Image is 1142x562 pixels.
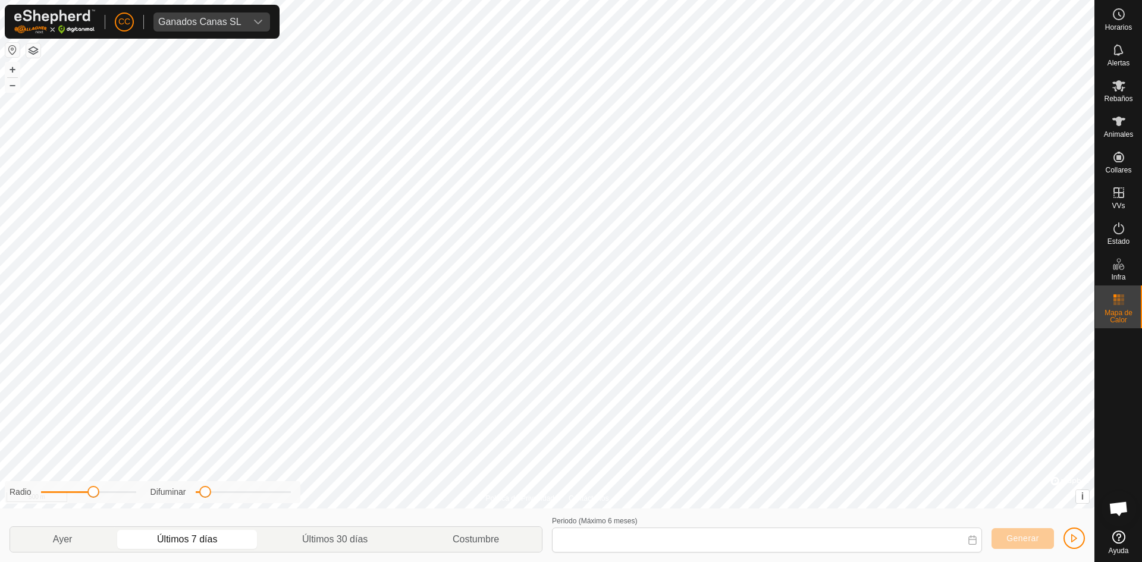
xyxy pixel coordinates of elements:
span: i [1081,491,1084,501]
button: i [1076,490,1089,503]
label: Difuminar [150,486,186,498]
span: Horarios [1105,24,1132,31]
span: CC [118,15,130,28]
a: Ayuda [1095,526,1142,559]
span: Últimos 7 días [157,532,217,547]
label: Radio [10,486,32,498]
span: Generar [1006,533,1039,543]
div: Ganados Canas SL [158,17,241,27]
span: Collares [1105,167,1131,174]
span: Alertas [1108,59,1130,67]
button: Restablecer Mapa [5,43,20,57]
span: Mapa de Calor [1098,309,1139,324]
span: Costumbre [453,532,499,547]
img: Logo Gallagher [14,10,95,34]
a: Política de Privacidad [486,493,554,504]
button: Capas del Mapa [26,43,40,58]
span: Rebaños [1104,95,1132,102]
div: dropdown trigger [246,12,270,32]
span: Últimos 30 días [302,532,368,547]
span: Ayuda [1109,547,1129,554]
div: Chat abierto [1101,491,1137,526]
button: – [5,78,20,92]
span: VVs [1112,202,1125,209]
button: Generar [992,528,1054,549]
span: Animales [1104,131,1133,138]
span: Ganados Canas SL [153,12,246,32]
span: Estado [1108,238,1130,245]
span: Infra [1111,274,1125,281]
label: Periodo (Máximo 6 meses) [552,517,637,525]
button: + [5,62,20,77]
a: Contáctenos [569,493,608,504]
span: Ayer [53,532,73,547]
